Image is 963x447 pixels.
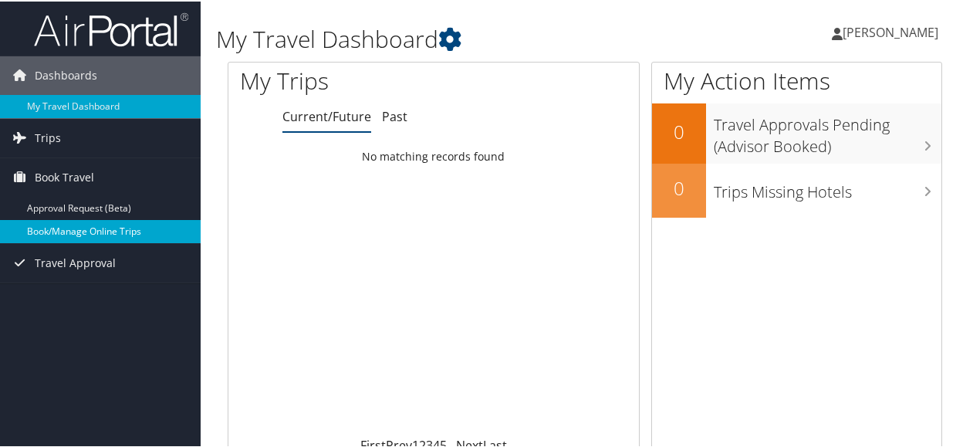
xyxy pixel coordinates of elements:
[34,10,188,46] img: airportal-logo.png
[282,107,371,124] a: Current/Future
[714,105,941,156] h3: Travel Approvals Pending (Advisor Booked)
[652,102,941,161] a: 0Travel Approvals Pending (Advisor Booked)
[216,22,708,54] h1: My Travel Dashboard
[35,157,94,195] span: Book Travel
[382,107,407,124] a: Past
[240,63,456,96] h1: My Trips
[843,22,938,39] span: [PERSON_NAME]
[652,162,941,216] a: 0Trips Missing Hotels
[652,117,706,144] h2: 0
[714,172,941,201] h3: Trips Missing Hotels
[228,141,639,169] td: No matching records found
[35,55,97,93] span: Dashboards
[652,174,706,200] h2: 0
[35,242,116,281] span: Travel Approval
[652,63,941,96] h1: My Action Items
[832,8,954,54] a: [PERSON_NAME]
[35,117,61,156] span: Trips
